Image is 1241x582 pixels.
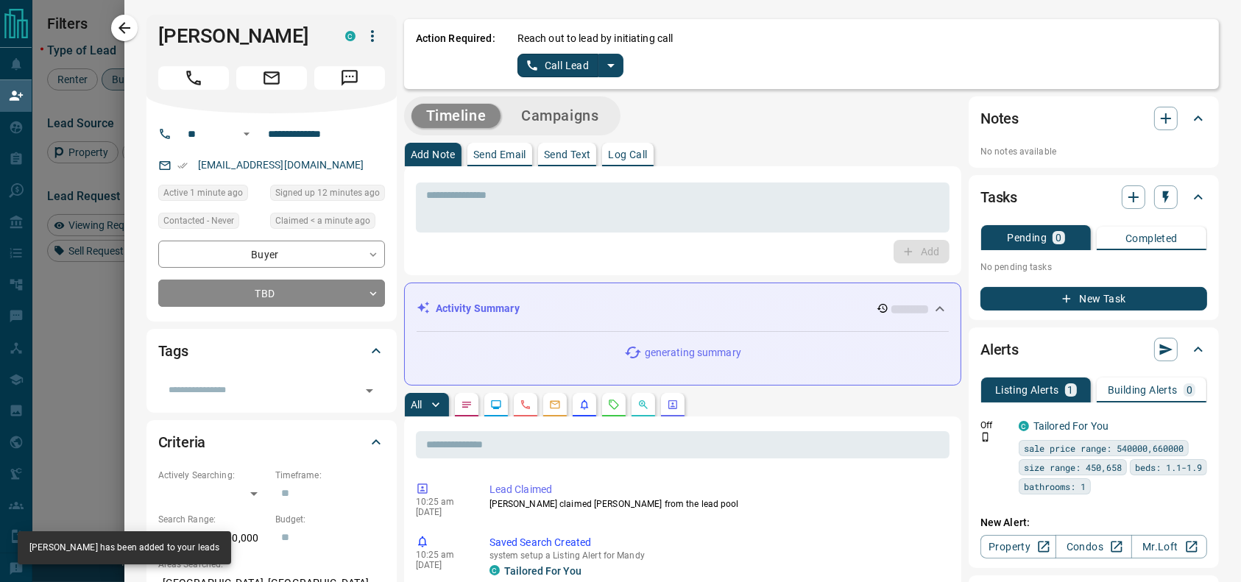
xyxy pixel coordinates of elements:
[158,469,268,482] p: Actively Searching:
[158,339,188,363] h2: Tags
[1056,233,1061,243] p: 0
[490,399,502,411] svg: Lead Browsing Activity
[177,160,188,171] svg: Email Verified
[517,54,624,77] div: split button
[411,149,456,160] p: Add Note
[637,399,649,411] svg: Opportunities
[275,469,385,482] p: Timeframe:
[1024,479,1086,494] span: bathrooms: 1
[158,558,385,571] p: Areas Searched:
[238,125,255,143] button: Open
[980,332,1207,367] div: Alerts
[1187,385,1192,395] p: 0
[517,54,599,77] button: Call Lead
[608,399,620,411] svg: Requests
[270,185,385,205] div: Sat Aug 16 2025
[416,550,467,560] p: 10:25 am
[980,180,1207,215] div: Tasks
[980,185,1017,209] h2: Tasks
[314,66,385,90] span: Message
[506,104,613,128] button: Campaigns
[489,550,944,561] p: system setup a Listing Alert for Mandy
[275,513,385,526] p: Budget:
[489,497,944,511] p: [PERSON_NAME] claimed [PERSON_NAME] from the lead pool
[489,535,944,550] p: Saved Search Created
[416,31,495,77] p: Action Required:
[980,107,1019,130] h2: Notes
[29,536,219,560] div: [PERSON_NAME] has been added to your leads
[489,482,944,497] p: Lead Claimed
[411,104,501,128] button: Timeline
[579,399,590,411] svg: Listing Alerts
[1024,441,1184,455] span: sale price range: 540000,660000
[345,31,356,41] div: condos.ca
[163,213,234,228] span: Contacted - Never
[275,213,370,228] span: Claimed < a minute ago
[461,399,473,411] svg: Notes
[1068,385,1074,395] p: 1
[416,497,467,507] p: 10:25 am
[158,430,206,454] h2: Criteria
[158,425,385,460] div: Criteria
[980,338,1019,361] h2: Alerts
[417,295,949,322] div: Activity Summary
[980,287,1207,310] button: New Task
[158,24,323,48] h1: [PERSON_NAME]
[1131,535,1207,558] a: Mr.Loft
[198,159,364,171] a: [EMAIL_ADDRESS][DOMAIN_NAME]
[158,333,385,369] div: Tags
[489,565,500,575] div: condos.ca
[1019,421,1029,431] div: condos.ca
[158,185,263,205] div: Sat Aug 16 2025
[158,66,229,90] span: Call
[980,535,1056,558] a: Property
[236,66,307,90] span: Email
[1033,420,1109,432] a: Tailored For You
[163,185,243,200] span: Active 1 minute ago
[544,149,591,160] p: Send Text
[158,513,268,526] p: Search Range:
[980,256,1207,278] p: No pending tasks
[980,515,1207,530] p: New Alert:
[473,149,526,160] p: Send Email
[270,213,385,233] div: Sat Aug 16 2025
[980,145,1207,158] p: No notes available
[416,560,467,570] p: [DATE]
[1056,535,1131,558] a: Condos
[504,565,581,577] a: Tailored For You
[416,507,467,517] p: [DATE]
[436,301,520,316] p: Activity Summary
[158,526,268,550] p: $600,000 - $600,000
[645,345,741,361] p: generating summary
[608,149,647,160] p: Log Call
[158,241,385,268] div: Buyer
[275,185,380,200] span: Signed up 12 minutes ago
[359,380,380,401] button: Open
[520,399,531,411] svg: Calls
[158,280,385,307] div: TBD
[980,101,1207,136] div: Notes
[1024,460,1122,475] span: size range: 450,658
[980,432,991,442] svg: Push Notification Only
[411,400,422,410] p: All
[995,385,1059,395] p: Listing Alerts
[1125,233,1178,244] p: Completed
[1135,460,1202,475] span: beds: 1.1-1.9
[517,31,673,46] p: Reach out to lead by initiating call
[1007,233,1047,243] p: Pending
[549,399,561,411] svg: Emails
[1108,385,1178,395] p: Building Alerts
[667,399,679,411] svg: Agent Actions
[980,419,1010,432] p: Off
